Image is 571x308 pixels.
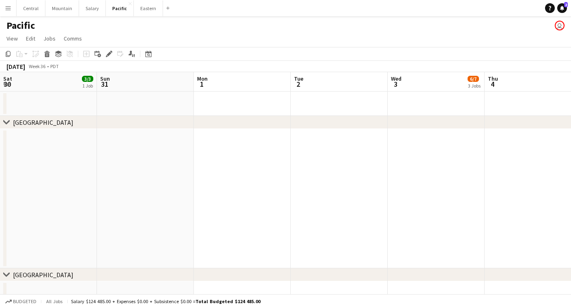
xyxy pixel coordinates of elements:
app-user-avatar: Michael Bourie [555,21,565,30]
div: PDT [50,63,59,69]
span: View [6,35,18,42]
span: 3 [390,79,401,89]
span: 30 [2,79,12,89]
span: Wed [391,75,401,82]
div: [DATE] [6,62,25,71]
button: Central [17,0,45,16]
div: [GEOGRAPHIC_DATA] [13,271,73,279]
span: Mon [197,75,208,82]
span: Jobs [43,35,56,42]
div: [GEOGRAPHIC_DATA] [13,118,73,126]
button: Mountain [45,0,79,16]
div: 3 Jobs [468,83,481,89]
span: Sun [100,75,110,82]
h1: Pacific [6,19,35,32]
button: Budgeted [4,297,38,306]
a: View [3,33,21,44]
span: Tue [294,75,303,82]
span: Edit [26,35,35,42]
a: Jobs [40,33,59,44]
span: Total Budgeted $124 485.00 [195,298,260,304]
a: Comms [60,33,85,44]
span: 2 [564,2,568,7]
span: Week 36 [27,63,47,69]
span: 3/3 [82,76,93,82]
span: 6/7 [468,76,479,82]
span: Thu [488,75,498,82]
span: Sat [3,75,12,82]
span: 1 [196,79,208,89]
span: Comms [64,35,82,42]
button: Salary [79,0,106,16]
a: Edit [23,33,39,44]
a: 2 [557,3,567,13]
span: 4 [487,79,498,89]
span: 31 [99,79,110,89]
button: Pacific [106,0,134,16]
span: 2 [293,79,303,89]
div: 1 Job [82,83,93,89]
span: Budgeted [13,299,36,304]
div: Salary $124 485.00 + Expenses $0.00 + Subsistence $0.00 = [71,298,260,304]
button: Eastern [134,0,163,16]
span: All jobs [45,298,64,304]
